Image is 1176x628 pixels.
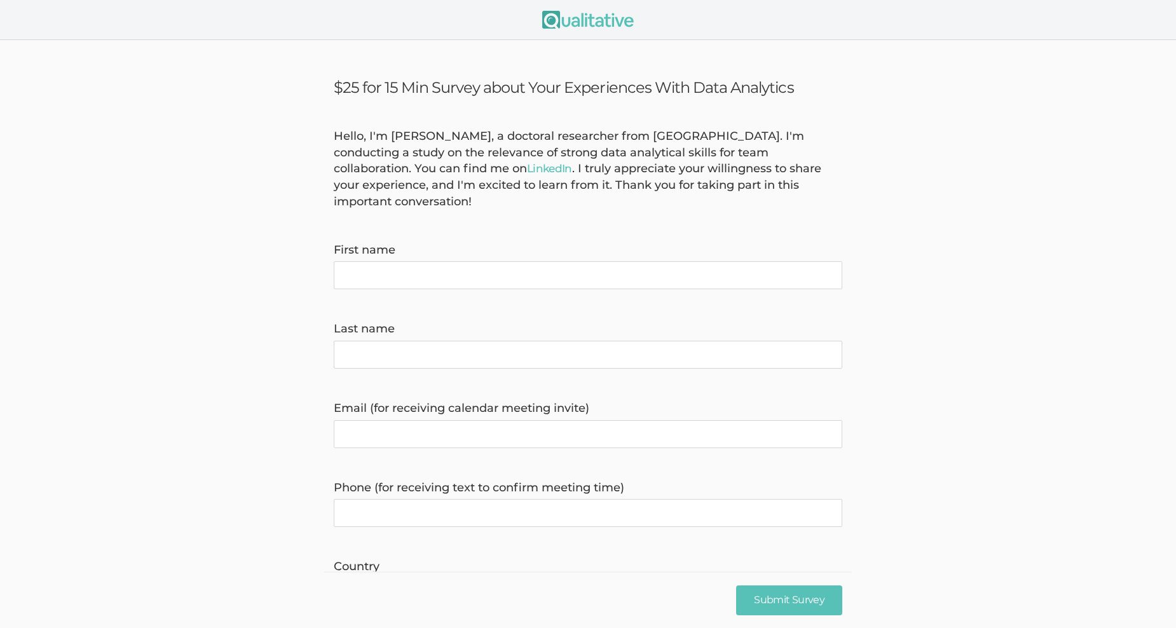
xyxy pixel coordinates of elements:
[527,162,572,175] a: LinkedIn
[736,585,842,615] input: Submit Survey
[334,321,842,338] label: Last name
[334,78,842,97] h3: $25 for 15 Min Survey about Your Experiences With Data Analytics
[334,242,842,259] label: First name
[334,400,842,417] label: Email (for receiving calendar meeting invite)
[334,480,842,496] label: Phone (for receiving text to confirm meeting time)
[542,11,634,29] img: Qualitative
[324,128,852,210] div: Hello, I'm [PERSON_NAME], a doctoral researcher from [GEOGRAPHIC_DATA]. I'm conducting a study on...
[334,559,842,575] label: Country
